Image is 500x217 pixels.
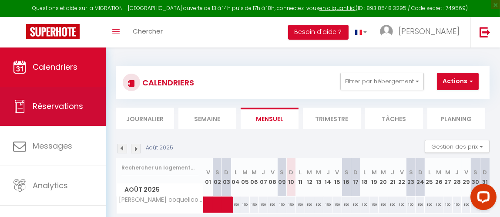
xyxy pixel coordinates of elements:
[252,168,257,176] abbr: M
[453,158,462,197] th: 28
[340,73,424,90] button: Filtrer par hébergement
[360,197,369,213] div: 150
[206,168,210,176] abbr: V
[323,158,332,197] th: 14
[342,197,351,213] div: 150
[388,158,397,197] th: 21
[280,168,284,176] abbr: S
[319,4,356,12] a: en cliquant ici
[445,168,450,176] abbr: M
[277,197,286,213] div: 150
[305,197,314,213] div: 150
[33,101,83,112] span: Réservations
[364,168,366,176] abbr: L
[299,168,302,176] abbr: L
[242,168,248,176] abbr: M
[462,197,471,213] div: 150
[436,168,441,176] abbr: M
[397,197,406,213] div: 150
[437,73,479,90] button: Actions
[133,27,163,36] span: Chercher
[215,168,219,176] abbr: S
[480,158,490,197] th: 31
[381,168,386,176] abbr: M
[26,24,80,39] img: Super Booking
[416,197,425,213] div: 150
[372,168,377,176] abbr: M
[416,158,425,197] th: 24
[342,158,351,197] th: 16
[480,27,490,37] img: logout
[425,140,490,153] button: Gestion des prix
[231,158,240,197] th: 04
[332,158,342,197] th: 15
[332,197,342,213] div: 150
[268,158,277,197] th: 08
[351,158,360,197] th: 17
[250,158,259,197] th: 06
[345,168,349,176] abbr: S
[406,197,416,213] div: 150
[418,168,423,176] abbr: D
[353,168,358,176] abbr: D
[388,197,397,213] div: 150
[369,197,379,213] div: 150
[379,158,388,197] th: 20
[118,197,205,203] span: [PERSON_NAME] coquelicot du canal saint [PERSON_NAME]
[307,168,312,176] abbr: M
[140,73,194,92] h3: CALENDRIERS
[323,197,332,213] div: 150
[369,158,379,197] th: 19
[33,180,68,191] span: Analytics
[463,180,500,217] iframe: LiveChat chat widget
[268,197,277,213] div: 150
[409,168,413,176] abbr: S
[483,168,487,176] abbr: D
[471,158,480,197] th: 30
[380,25,393,38] img: ...
[178,108,236,129] li: Semaine
[241,108,299,129] li: Mensuel
[305,158,314,197] th: 12
[286,197,295,213] div: 150
[121,160,198,176] input: Rechercher un logement...
[288,25,349,40] button: Besoin d'aide ?
[360,158,369,197] th: 18
[326,168,330,176] abbr: J
[464,168,468,176] abbr: V
[289,168,293,176] abbr: D
[316,168,322,176] abbr: M
[428,168,431,176] abbr: L
[425,158,434,197] th: 25
[303,108,361,129] li: Trimestre
[262,168,265,176] abbr: J
[314,158,323,197] th: 13
[462,158,471,197] th: 29
[443,158,453,197] th: 27
[443,197,453,213] div: 150
[400,168,404,176] abbr: V
[425,197,434,213] div: 150
[277,158,286,197] th: 09
[222,158,231,197] th: 03
[213,158,222,197] th: 02
[351,197,360,213] div: 150
[314,197,323,213] div: 150
[286,158,295,197] th: 10
[296,197,305,213] div: 150
[453,197,462,213] div: 150
[116,108,174,129] li: Journalier
[427,108,485,129] li: Planning
[335,168,339,176] abbr: V
[117,183,203,196] span: Août 2025
[391,168,394,176] abbr: J
[259,158,268,197] th: 07
[204,158,213,197] th: 01
[33,140,72,151] span: Messages
[33,61,77,72] span: Calendriers
[126,17,169,47] a: Chercher
[146,144,173,152] p: Août 2025
[379,197,388,213] div: 150
[225,168,229,176] abbr: D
